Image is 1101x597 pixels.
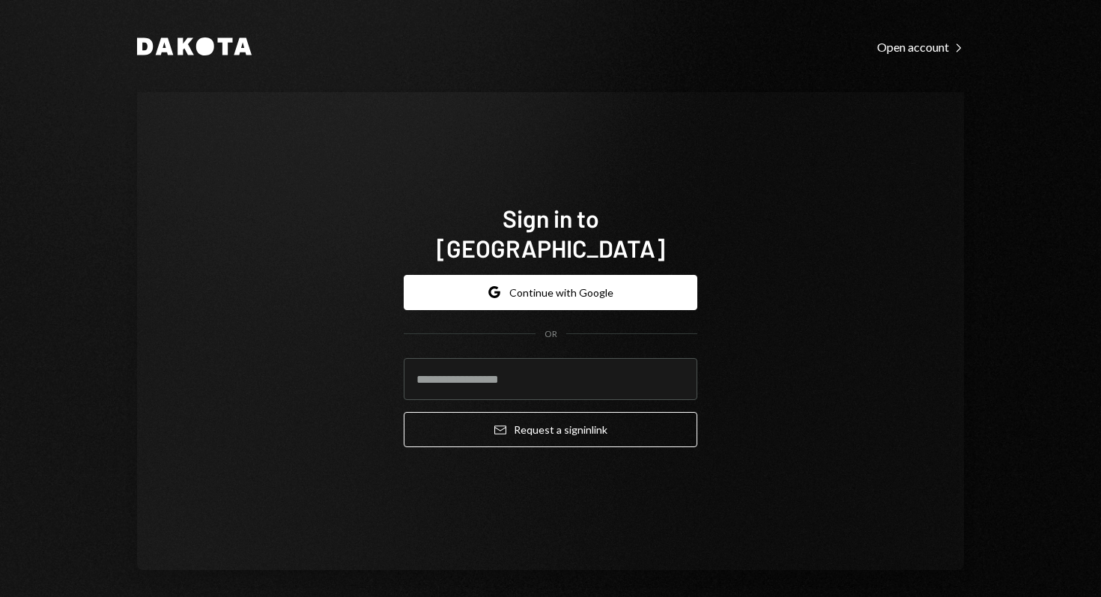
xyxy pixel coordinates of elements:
h1: Sign in to [GEOGRAPHIC_DATA] [404,203,697,263]
div: OR [545,328,557,341]
button: Continue with Google [404,275,697,310]
a: Open account [877,38,964,55]
button: Request a signinlink [404,412,697,447]
div: Open account [877,40,964,55]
